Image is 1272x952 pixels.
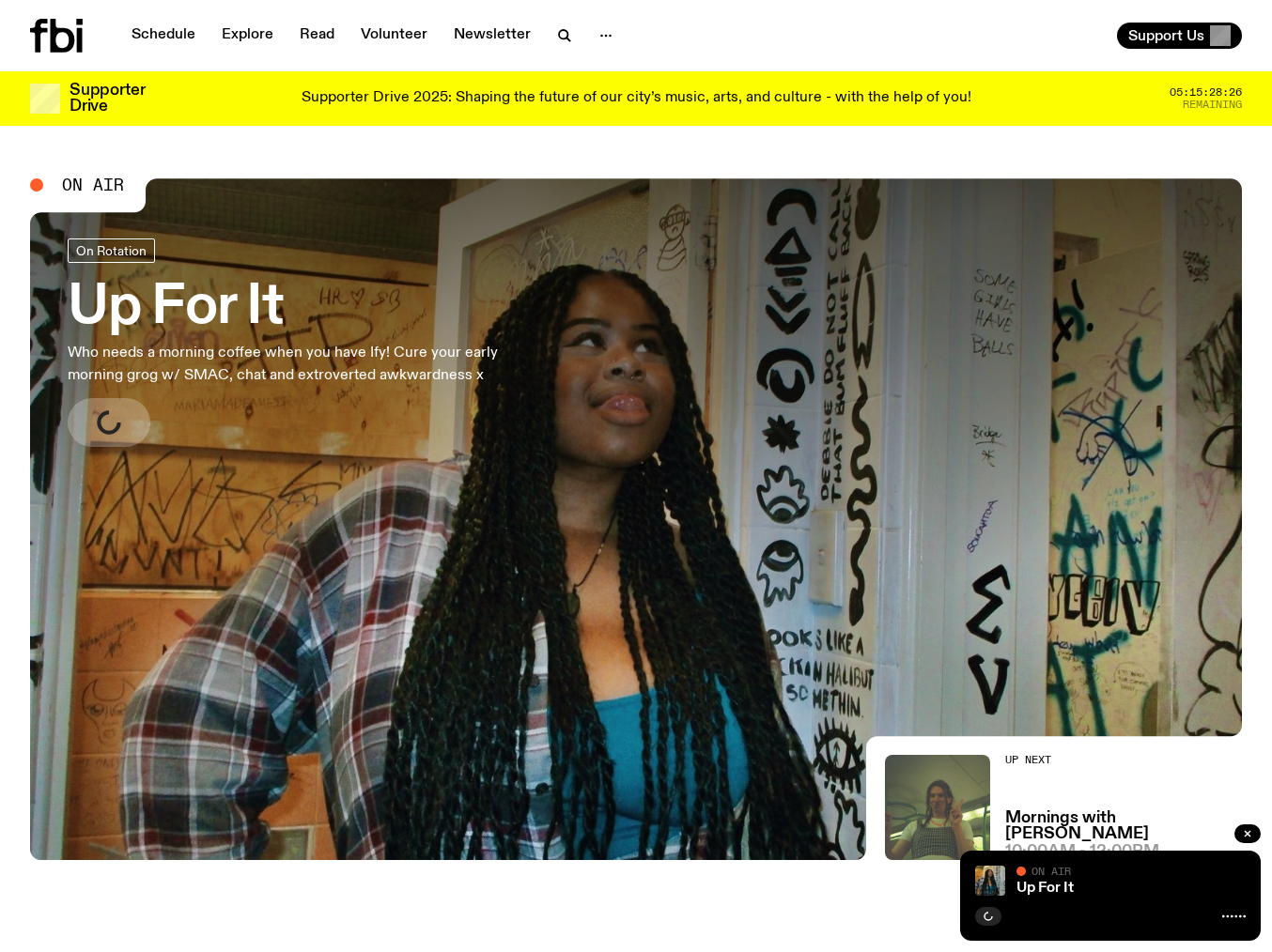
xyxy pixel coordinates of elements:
span: 05:15:28:26 [1170,87,1242,98]
a: Up For ItWho needs a morning coffee when you have Ify! Cure your early morning grog w/ SMAC, chat... [68,238,549,447]
p: Supporter Drive 2025: Shaping the future of our city’s music, arts, and culture - with the help o... [302,90,971,107]
a: Schedule [120,23,207,49]
span: 10:00am - 12:00pm [1005,844,1159,860]
span: On Air [62,177,124,193]
button: Support Us [1117,23,1242,49]
img: Jim Kretschmer in a really cute outfit with cute braids, standing on a train holding up a peace s... [885,755,990,860]
a: On Rotation [68,238,155,263]
img: Ify - a Brown Skin girl with black braided twists, looking up to the side with her tongue stickin... [975,866,1005,896]
span: On Air [1032,865,1071,877]
h3: Up For It [68,282,549,334]
span: Support Us [1128,27,1204,44]
span: Remaining [1183,100,1242,110]
span: On Rotation [76,243,147,257]
a: Volunteer [349,23,439,49]
a: Up For It [1016,881,1074,896]
a: Explore [210,23,285,49]
h2: Up Next [1005,755,1242,765]
p: Who needs a morning coffee when you have Ify! Cure your early morning grog w/ SMAC, chat and extr... [68,342,549,387]
a: Ify - a Brown Skin girl with black braided twists, looking up to the side with her tongue stickin... [30,178,1242,860]
a: Read [288,23,346,49]
h3: Supporter Drive [70,83,145,115]
a: Mornings with [PERSON_NAME] [1005,810,1242,842]
a: Newsletter [442,23,542,49]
